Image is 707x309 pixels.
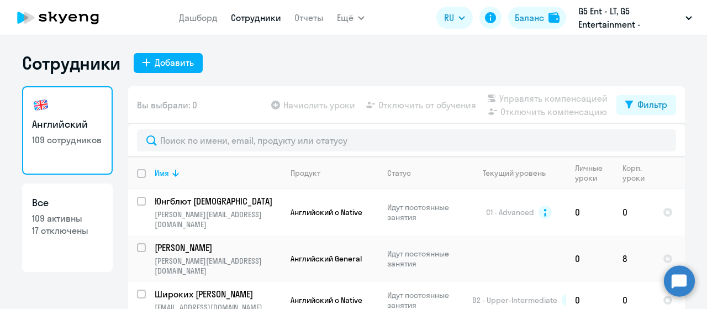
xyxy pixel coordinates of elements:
[155,195,281,207] a: Юнгблют [DEMOGRAPHIC_DATA]
[137,98,197,112] span: Вы выбрали: 0
[291,168,320,178] div: Продукт
[291,207,362,217] span: Английский с Native
[155,288,279,300] p: Широких [PERSON_NAME]
[573,4,698,31] button: G5 Ent - LT, G5 Entertainment - [GEOGRAPHIC_DATA] / G5 Holdings LTD
[508,7,566,29] button: Балансbalance
[155,242,281,254] a: [PERSON_NAME]
[155,210,281,229] p: [PERSON_NAME][EMAIL_ADDRESS][DOMAIN_NAME]
[32,224,103,237] p: 17 отключены
[155,242,279,254] p: [PERSON_NAME]
[515,11,544,24] div: Баланс
[155,256,281,276] p: [PERSON_NAME][EMAIL_ADDRESS][DOMAIN_NAME]
[134,53,203,73] button: Добавить
[22,86,113,175] a: Английский109 сотрудников
[155,56,194,69] div: Добавить
[622,163,653,183] div: Корп. уроки
[179,12,218,23] a: Дашборд
[32,196,103,210] h3: Все
[32,96,50,114] img: english
[231,12,281,23] a: Сотрудники
[614,235,654,282] td: 8
[472,168,566,178] div: Текущий уровень
[155,168,169,178] div: Имя
[294,12,324,23] a: Отчеты
[155,195,279,207] p: Юнгблют [DEMOGRAPHIC_DATA]
[291,295,362,305] span: Английский с Native
[614,189,654,235] td: 0
[22,184,113,272] a: Все109 активны17 отключены
[483,168,546,178] div: Текущий уровень
[486,207,534,217] span: C1 - Advanced
[387,202,463,222] p: Идут постоянные занятия
[337,7,365,29] button: Ещё
[548,12,560,23] img: balance
[472,295,557,305] span: B2 - Upper-Intermediate
[32,212,103,224] p: 109 активны
[32,117,103,132] h3: Английский
[32,134,103,146] p: 109 сотрудников
[575,163,613,183] div: Личные уроки
[637,98,667,111] div: Фильтр
[291,254,362,264] span: Английский General
[566,235,614,282] td: 0
[337,11,353,24] span: Ещё
[137,129,676,151] input: Поиск по имени, email, продукту или статусу
[22,52,120,74] h1: Сотрудники
[387,168,411,178] div: Статус
[566,189,614,235] td: 0
[155,288,281,300] a: Широких [PERSON_NAME]
[616,95,676,115] button: Фильтр
[436,7,473,29] button: RU
[155,168,281,178] div: Имя
[387,249,463,269] p: Идут постоянные занятия
[444,11,454,24] span: RU
[578,4,681,31] p: G5 Ent - LT, G5 Entertainment - [GEOGRAPHIC_DATA] / G5 Holdings LTD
